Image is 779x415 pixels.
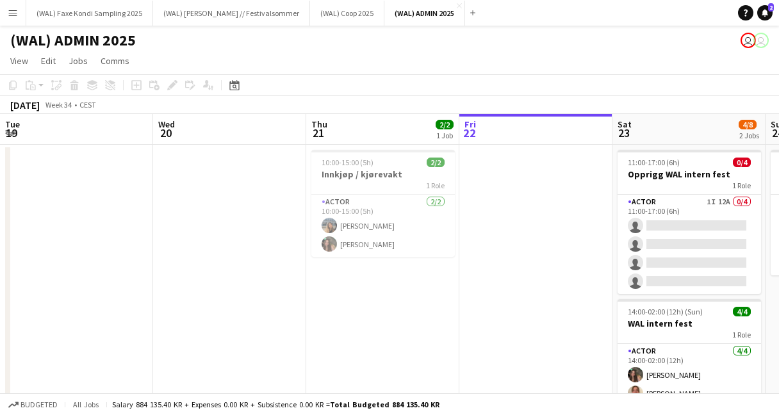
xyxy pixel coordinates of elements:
a: Jobs [63,53,93,69]
a: View [5,53,33,69]
app-job-card: 11:00-17:00 (6h)0/4Opprigg WAL intern fest1 RoleActor1I12A0/411:00-17:00 (6h) [618,150,761,294]
span: 4/8 [739,120,757,129]
span: 22 [463,126,476,140]
div: Salary 884 135.40 KR + Expenses 0.00 KR + Subsistence 0.00 KR = [112,400,439,409]
app-card-role: Actor2/210:00-15:00 (5h)[PERSON_NAME][PERSON_NAME] [311,195,455,257]
span: Wed [158,118,175,130]
span: All jobs [70,400,101,409]
span: 0/4 [733,158,751,167]
a: 2 [757,5,773,20]
span: View [10,55,28,67]
div: 1 Job [436,131,453,140]
span: Total Budgeted 884 135.40 KR [330,400,439,409]
h3: Innkjøp / kjørevakt [311,168,455,180]
button: (WAL) ADMIN 2025 [384,1,465,26]
app-card-role: Actor1I12A0/411:00-17:00 (6h) [618,195,761,294]
a: Comms [95,53,135,69]
span: Comms [101,55,129,67]
button: (WAL) Coop 2025 [310,1,384,26]
span: 1 Role [732,330,751,339]
h3: Opprigg WAL intern fest [618,168,761,180]
span: Fri [464,118,476,130]
span: 21 [309,126,327,140]
span: 2/2 [427,158,445,167]
span: Jobs [69,55,88,67]
span: 20 [156,126,175,140]
div: 2 Jobs [739,131,759,140]
app-user-avatar: Frederick Bråthen [753,33,769,48]
span: Thu [311,118,327,130]
app-user-avatar: Fredrik Næss [741,33,756,48]
span: 2/2 [436,120,454,129]
div: CEST [79,100,96,110]
span: 2 [768,3,774,12]
span: 1 Role [426,181,445,190]
span: 1 Role [732,181,751,190]
span: 11:00-17:00 (6h) [628,158,680,167]
div: [DATE] [10,99,40,111]
span: 19 [3,126,20,140]
span: Tue [5,118,20,130]
span: 10:00-15:00 (5h) [322,158,373,167]
span: Budgeted [20,400,58,409]
button: Budgeted [6,398,60,412]
a: Edit [36,53,61,69]
span: Week 34 [42,100,74,110]
span: 23 [616,126,632,140]
h1: (WAL) ADMIN 2025 [10,31,136,50]
span: 4/4 [733,307,751,316]
button: (WAL) Faxe Kondi Sampling 2025 [26,1,153,26]
span: Edit [41,55,56,67]
app-job-card: 10:00-15:00 (5h)2/2Innkjøp / kjørevakt1 RoleActor2/210:00-15:00 (5h)[PERSON_NAME][PERSON_NAME] [311,150,455,257]
span: 14:00-02:00 (12h) (Sun) [628,307,703,316]
button: (WAL) [PERSON_NAME] // Festivalsommer [153,1,310,26]
h3: WAL intern fest [618,318,761,329]
span: Sat [618,118,632,130]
